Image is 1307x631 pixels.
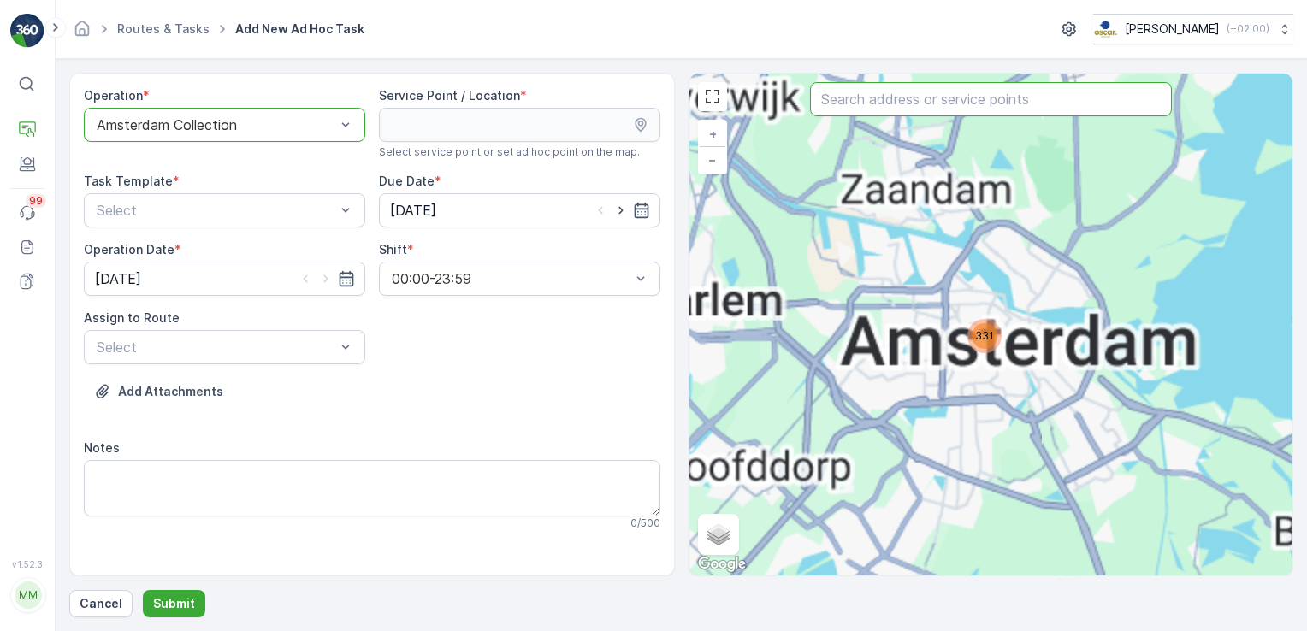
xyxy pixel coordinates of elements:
[232,21,368,38] span: Add New Ad Hoc Task
[84,88,143,103] label: Operation
[708,152,717,167] span: −
[1125,21,1220,38] p: [PERSON_NAME]
[700,121,725,147] a: Zoom In
[1093,14,1293,44] button: [PERSON_NAME](+02:00)
[700,84,725,109] a: View Fullscreen
[15,581,42,609] div: MM
[84,262,365,296] input: dd/mm/yyyy
[118,383,223,400] p: Add Attachments
[97,200,335,221] p: Select
[97,337,335,357] p: Select
[379,88,520,103] label: Service Point / Location
[84,310,180,325] label: Assign to Route
[84,378,234,405] button: Upload File
[84,440,120,455] label: Notes
[694,553,750,575] img: Google
[379,193,660,227] input: dd/mm/yyyy
[975,329,994,342] span: 331
[143,590,205,617] button: Submit
[117,21,210,36] a: Routes & Tasks
[379,242,407,257] label: Shift
[379,145,640,159] span: Select service point or set ad hoc point on the map.
[694,553,750,575] a: Open this area in Google Maps (opens a new window)
[80,595,122,612] p: Cancel
[1093,20,1118,38] img: basis-logo_rgb2x.png
[810,82,1172,116] input: Search address or service points
[709,127,717,141] span: +
[10,14,44,48] img: logo
[29,194,43,208] p: 99
[84,242,174,257] label: Operation Date
[630,516,660,530] p: 0 / 500
[153,595,195,612] p: Submit
[700,516,737,553] a: Layers
[967,319,1002,353] div: 331
[379,174,435,188] label: Due Date
[10,196,44,230] a: 99
[69,590,133,617] button: Cancel
[1227,22,1269,36] p: ( +02:00 )
[84,174,173,188] label: Task Template
[10,573,44,617] button: MM
[700,147,725,173] a: Zoom Out
[10,559,44,569] span: v 1.52.3
[73,26,92,40] a: Homepage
